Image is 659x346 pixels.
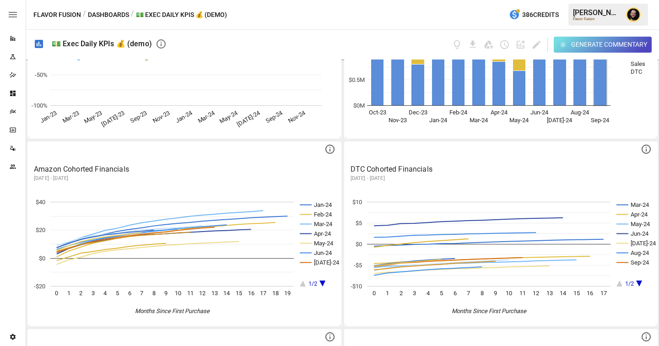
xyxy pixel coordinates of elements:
[35,71,48,78] text: -50%
[499,39,510,50] button: Schedule dashboard
[67,290,70,297] text: 1
[408,109,427,116] text: Dec-23
[272,290,279,297] text: 18
[39,109,58,124] text: Jan-23
[573,290,579,297] text: 15
[490,109,508,116] text: Apr-24
[453,290,456,297] text: 6
[260,290,266,297] text: 17
[88,9,129,21] button: Dashboards
[116,290,119,297] text: 5
[314,230,331,237] text: Apr-24
[621,2,646,27] button: Ciaran Nugent
[353,102,364,109] text: $0M
[197,109,216,124] text: Mar-24
[631,240,656,247] text: [DATE]-24
[33,9,81,21] button: Flavor Fusion
[36,199,45,205] text: $40
[356,241,362,248] text: $0
[354,262,362,269] text: -$5
[368,109,386,116] text: Oct-23
[83,109,103,125] text: May-23
[388,117,406,124] text: Nov-23
[631,68,642,75] text: DTC
[129,109,148,124] text: Sep-23
[554,37,652,53] button: Generate Commentary
[32,102,48,109] text: -100%
[92,290,95,297] text: 3
[440,290,443,297] text: 5
[28,188,340,325] div: A chart.
[483,39,494,50] button: Save as Google Doc
[314,221,333,227] text: Mar-24
[626,7,641,22] img: Ciaran Nugent
[211,290,218,297] text: 13
[519,290,525,297] text: 11
[587,290,593,297] text: 16
[131,9,134,21] div: /
[83,9,86,21] div: /
[522,9,559,21] span: 386 Credits
[79,290,82,297] text: 2
[546,290,552,297] text: 13
[467,290,470,297] text: 7
[509,117,529,124] text: May-24
[571,109,589,116] text: Aug-24
[34,164,335,175] p: Amazon Cohorted Financials
[128,290,131,297] text: 6
[631,230,649,237] text: Jun-24
[314,240,334,247] text: May-24
[573,8,621,17] div: [PERSON_NAME]
[284,290,291,297] text: 19
[494,290,497,297] text: 9
[631,201,649,208] text: Mar-24
[352,199,362,205] text: $10
[248,290,254,297] text: 16
[151,109,171,124] text: Nov-23
[39,255,45,262] text: $0
[314,259,340,266] text: [DATE]-24
[560,290,567,297] text: 14
[34,175,335,182] p: [DATE] - [DATE]
[531,39,542,50] button: Edit dashboard
[631,53,646,59] text: Gross
[631,249,649,256] text: Aug-24
[506,290,512,297] text: 10
[100,109,125,128] text: [DATE]-23
[356,220,362,227] text: $5
[52,39,152,48] div: 💵 Exec Daily KPIs 💰 (demo)
[429,117,447,124] text: Jan-24
[547,117,573,124] text: [DATE]-24
[218,109,239,125] text: May-24
[631,221,650,227] text: May-24
[426,290,430,297] text: 4
[348,76,364,83] text: $0.5M
[452,39,462,50] button: View documentation
[631,60,645,67] text: Sales
[505,6,562,23] button: 386Credits
[469,117,488,124] text: Mar-24
[631,211,648,218] text: Apr-24
[236,290,242,297] text: 15
[187,290,194,297] text: 11
[314,211,332,218] text: Feb-24
[175,290,181,297] text: 10
[61,109,81,124] text: Mar-23
[345,188,657,325] svg: A chart.
[36,227,45,233] text: $20
[631,259,649,266] text: Sep-24
[573,17,621,21] div: Flavor Fusion
[351,164,652,175] p: DTC Cohorted Financials
[591,117,610,124] text: Sep-24
[625,280,633,287] text: 1/2
[140,290,143,297] text: 7
[480,290,483,297] text: 8
[199,290,205,297] text: 12
[386,290,389,297] text: 1
[351,175,652,182] p: [DATE] - [DATE]
[399,290,402,297] text: 2
[451,308,526,314] text: Months Since First Purchase
[236,109,261,128] text: [DATE]-24
[600,290,606,297] text: 17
